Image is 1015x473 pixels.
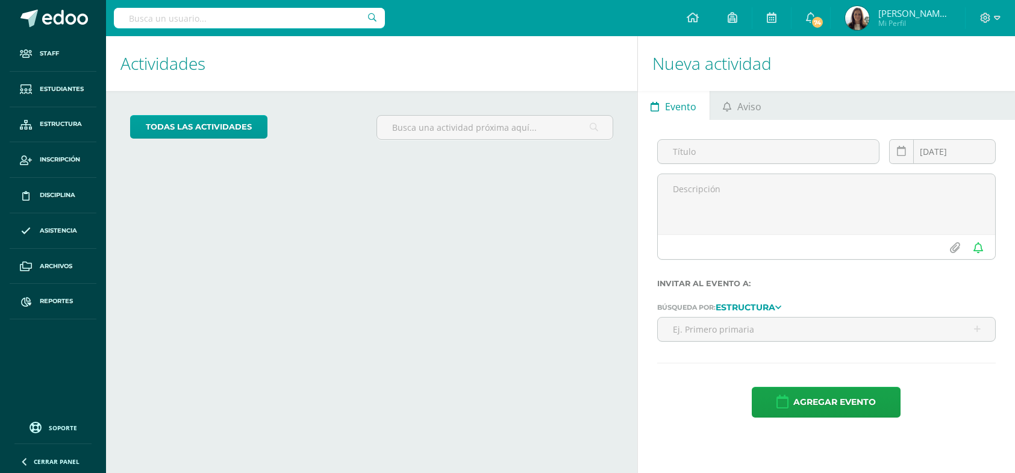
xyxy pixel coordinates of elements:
span: Archivos [40,262,72,271]
span: Estudiantes [40,84,84,94]
span: Staff [40,49,59,58]
a: Soporte [14,419,92,435]
span: Agregar evento [793,387,876,417]
span: Aviso [737,92,761,121]
span: 74 [811,16,824,29]
span: Evento [665,92,696,121]
input: Fecha de entrega [890,140,995,163]
a: Asistencia [10,213,96,249]
button: Agregar evento [752,387,901,418]
h1: Nueva actividad [652,36,1001,91]
input: Título [658,140,879,163]
a: Evento [638,91,710,120]
a: Reportes [10,284,96,319]
span: Búsqueda por: [657,303,716,312]
strong: Estructura [716,302,775,313]
a: Inscripción [10,142,96,178]
a: Archivos [10,249,96,284]
a: todas las Actividades [130,115,267,139]
img: e0b8dd9515da5a83bda396a0419da769.png [845,6,869,30]
input: Ej. Primero primaria [658,318,995,341]
input: Busca una actividad próxima aquí... [377,116,613,139]
a: Estudiantes [10,72,96,107]
a: Estructura [10,107,96,143]
h1: Actividades [120,36,623,91]
span: Asistencia [40,226,77,236]
span: [PERSON_NAME][DATE] [878,7,951,19]
span: Cerrar panel [34,457,80,466]
label: Invitar al evento a: [657,279,996,288]
span: Estructura [40,119,82,129]
span: Reportes [40,296,73,306]
span: Soporte [49,424,77,432]
a: Estructura [716,302,781,311]
input: Busca un usuario... [114,8,385,28]
span: Inscripción [40,155,80,164]
a: Aviso [710,91,775,120]
a: Staff [10,36,96,72]
span: Disciplina [40,190,75,200]
span: Mi Perfil [878,18,951,28]
a: Disciplina [10,178,96,213]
